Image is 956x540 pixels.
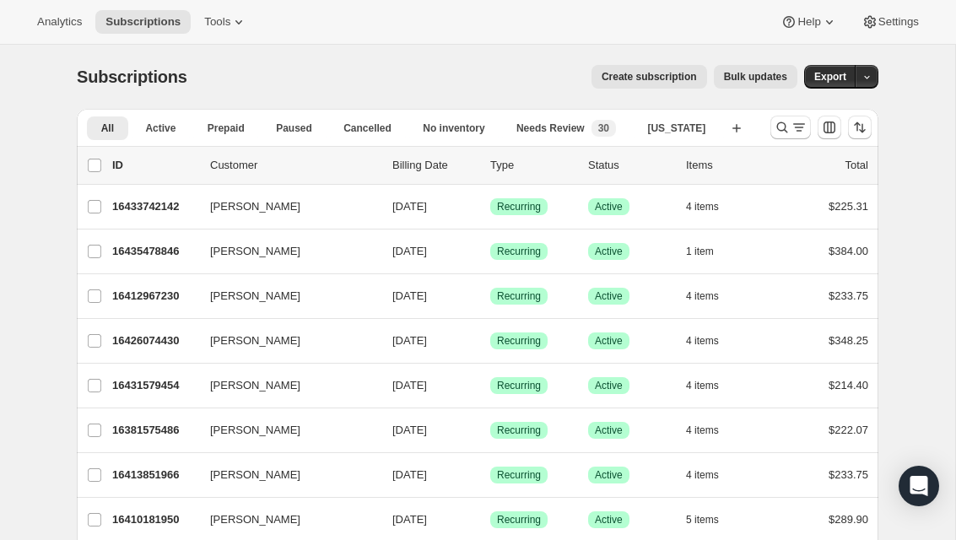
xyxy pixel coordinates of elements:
[829,289,868,302] span: $233.75
[210,243,300,260] span: [PERSON_NAME]
[686,418,737,442] button: 4 items
[686,374,737,397] button: 4 items
[112,332,197,349] p: 16426074430
[37,15,82,29] span: Analytics
[210,198,300,215] span: [PERSON_NAME]
[848,116,872,139] button: Sort the results
[112,508,868,532] div: 16410181950[PERSON_NAME][DATE]SuccessRecurringSuccessActive5 items$289.90
[112,374,868,397] div: 16431579454[PERSON_NAME][DATE]SuccessRecurringSuccessActive4 items$214.40
[497,200,541,213] span: Recurring
[829,513,868,526] span: $289.90
[588,157,672,174] p: Status
[595,424,623,437] span: Active
[814,70,846,84] span: Export
[490,157,575,174] div: Type
[210,422,300,439] span: [PERSON_NAME]
[423,121,484,135] span: No inventory
[200,193,369,220] button: [PERSON_NAME]
[392,157,477,174] p: Billing Date
[598,121,609,135] span: 30
[829,468,868,481] span: $233.75
[595,289,623,303] span: Active
[343,121,392,135] span: Cancelled
[210,332,300,349] span: [PERSON_NAME]
[723,116,750,140] button: Create new view
[95,10,191,34] button: Subscriptions
[200,327,369,354] button: [PERSON_NAME]
[851,10,929,34] button: Settings
[647,121,705,135] span: [US_STATE]
[200,283,369,310] button: [PERSON_NAME]
[829,379,868,391] span: $214.40
[845,157,868,174] p: Total
[686,379,719,392] span: 4 items
[497,289,541,303] span: Recurring
[210,288,300,305] span: [PERSON_NAME]
[829,200,868,213] span: $225.31
[145,121,176,135] span: Active
[112,288,197,305] p: 16412967230
[392,513,427,526] span: [DATE]
[724,70,787,84] span: Bulk updates
[112,422,197,439] p: 16381575486
[714,65,797,89] button: Bulk updates
[112,240,868,263] div: 16435478846[PERSON_NAME][DATE]SuccessRecurringSuccessActive1 item$384.00
[210,157,379,174] p: Customer
[770,116,811,139] button: Search and filter results
[276,121,312,135] span: Paused
[686,468,719,482] span: 4 items
[829,245,868,257] span: $384.00
[392,289,427,302] span: [DATE]
[686,424,719,437] span: 4 items
[804,65,856,89] button: Export
[602,70,697,84] span: Create subscription
[818,116,841,139] button: Customize table column order and visibility
[497,468,541,482] span: Recurring
[392,334,427,347] span: [DATE]
[797,15,820,29] span: Help
[497,245,541,258] span: Recurring
[497,334,541,348] span: Recurring
[516,121,585,135] span: Needs Review
[595,513,623,526] span: Active
[112,463,868,487] div: 16413851966[PERSON_NAME][DATE]SuccessRecurringSuccessActive4 items$233.75
[686,334,719,348] span: 4 items
[392,468,427,481] span: [DATE]
[77,67,187,86] span: Subscriptions
[829,334,868,347] span: $348.25
[208,121,245,135] span: Prepaid
[686,240,732,263] button: 1 item
[210,511,300,528] span: [PERSON_NAME]
[686,463,737,487] button: 4 items
[595,200,623,213] span: Active
[497,379,541,392] span: Recurring
[112,329,868,353] div: 16426074430[PERSON_NAME][DATE]SuccessRecurringSuccessActive4 items$348.25
[112,243,197,260] p: 16435478846
[105,15,181,29] span: Subscriptions
[497,424,541,437] span: Recurring
[686,245,714,258] span: 1 item
[210,377,300,394] span: [PERSON_NAME]
[686,200,719,213] span: 4 items
[899,466,939,506] div: Open Intercom Messenger
[112,418,868,442] div: 16381575486[PERSON_NAME][DATE]SuccessRecurringSuccessActive4 items$222.07
[392,200,427,213] span: [DATE]
[686,284,737,308] button: 4 items
[770,10,847,34] button: Help
[112,467,197,483] p: 16413851966
[200,372,369,399] button: [PERSON_NAME]
[392,379,427,391] span: [DATE]
[210,467,300,483] span: [PERSON_NAME]
[112,284,868,308] div: 16412967230[PERSON_NAME][DATE]SuccessRecurringSuccessActive4 items$233.75
[829,424,868,436] span: $222.07
[112,157,197,174] p: ID
[686,329,737,353] button: 4 items
[101,121,114,135] span: All
[686,508,737,532] button: 5 items
[591,65,707,89] button: Create subscription
[200,462,369,489] button: [PERSON_NAME]
[112,377,197,394] p: 16431579454
[392,424,427,436] span: [DATE]
[595,379,623,392] span: Active
[595,245,623,258] span: Active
